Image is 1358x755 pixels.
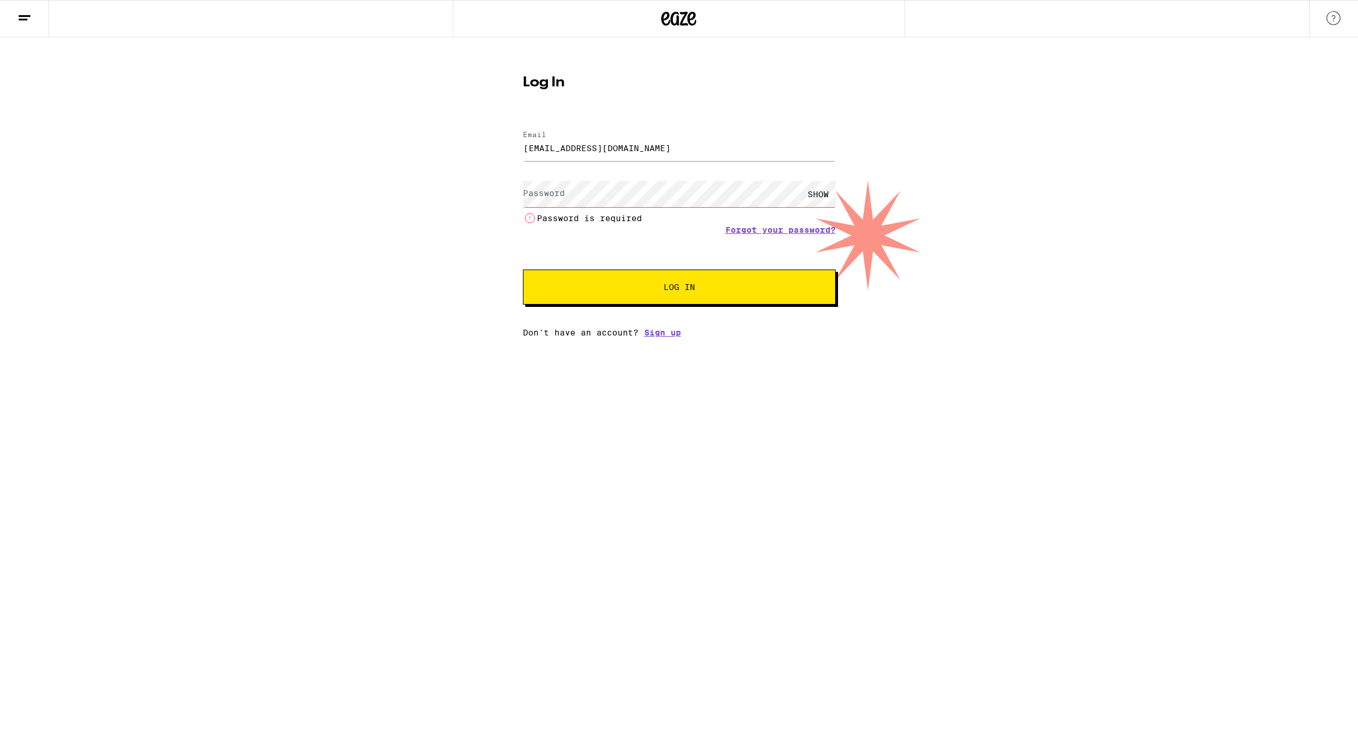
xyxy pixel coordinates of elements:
a: Forgot your password? [725,225,836,235]
div: SHOW [801,181,836,207]
label: Password [523,188,565,198]
span: Hi. Need any help? [7,8,84,18]
a: Sign up [644,328,681,337]
input: Email [523,135,836,161]
span: Log In [664,283,695,291]
h1: Log In [523,76,836,90]
li: Password is required [523,211,836,225]
div: Don't have an account? [523,328,836,337]
button: Log In [523,270,836,305]
label: Email [523,131,546,138]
